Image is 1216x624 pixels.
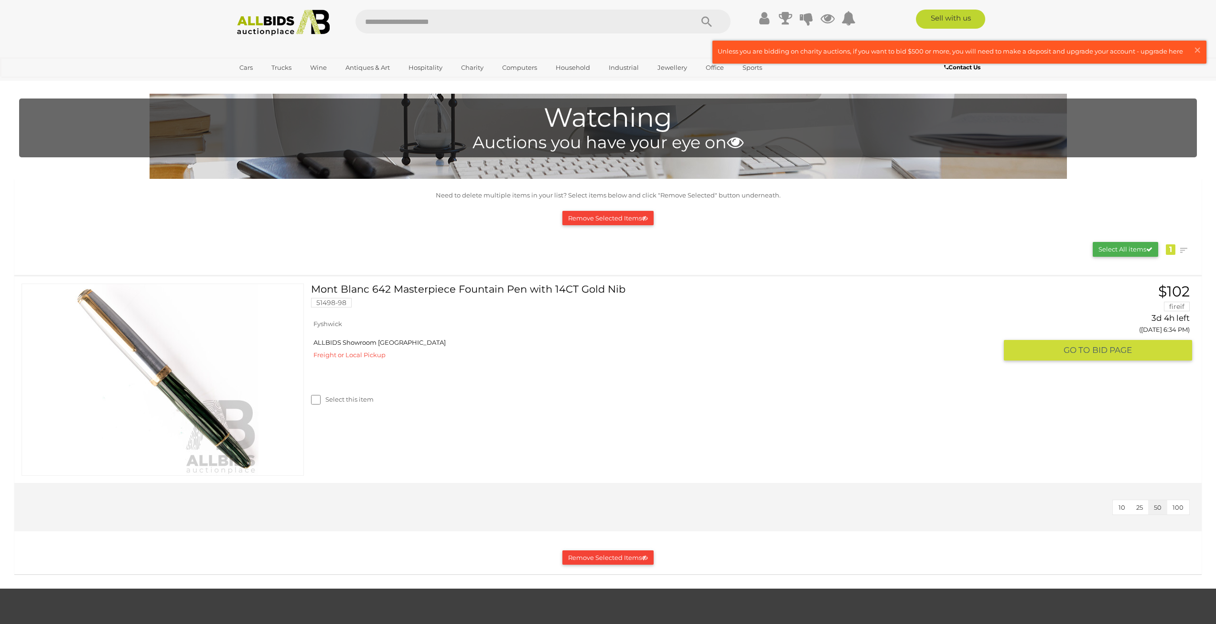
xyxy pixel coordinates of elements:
[318,284,997,315] a: Mont Blanc 642 Masterpiece Fountain Pen with 14CT Gold Nib 51498-98
[1158,283,1190,300] span: $102
[1136,504,1143,511] span: 25
[1119,504,1125,511] span: 10
[1011,284,1192,361] a: $102 fireif 3d 4h left ([DATE] 6:34 PM) GO TOBID PAGE
[402,60,449,76] a: Hospitality
[699,60,730,76] a: Office
[24,103,1192,132] h1: Watching
[1148,500,1167,515] button: 50
[455,60,490,76] a: Charity
[1092,345,1132,356] span: BID PAGE
[562,550,654,565] button: Remove Selected Items
[496,60,543,76] a: Computers
[24,133,1192,152] h4: Auctions you have your eye on
[233,76,313,91] a: [GEOGRAPHIC_DATA]
[944,64,980,71] b: Contact Us
[232,10,335,36] img: Allbids.com.au
[736,60,768,76] a: Sports
[265,60,298,76] a: Trucks
[603,60,645,76] a: Industrial
[1167,500,1189,515] button: 100
[1093,242,1158,257] button: Select All items
[1064,345,1092,356] span: GO TO
[311,395,374,404] label: Select this item
[233,60,259,76] a: Cars
[1004,340,1192,361] button: GO TOBID PAGE
[916,10,985,29] a: Sell with us
[19,190,1197,201] p: Need to delete multiple items in your list? Select items below and click "Remove Selected" button...
[562,211,654,226] button: Remove Selected Items
[1173,504,1184,511] span: 100
[339,60,396,76] a: Antiques & Art
[1154,504,1162,511] span: 50
[683,10,731,33] button: Search
[944,62,983,73] a: Contact Us
[1113,500,1131,515] button: 10
[67,284,258,475] img: 51498-98a.jpg
[651,60,693,76] a: Jewellery
[549,60,596,76] a: Household
[1166,244,1175,255] div: 1
[1193,41,1202,59] span: ×
[1130,500,1149,515] button: 25
[304,60,333,76] a: Wine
